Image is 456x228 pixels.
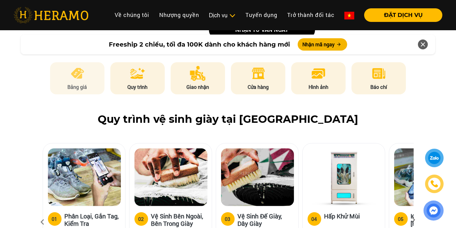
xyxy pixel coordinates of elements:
button: Nhận mã ngay [298,38,347,51]
img: process.png [130,66,145,81]
div: 01 [52,215,58,223]
h3: Vệ Sinh Bên Ngoài, Bên Trong Giày [151,212,207,227]
div: 02 [139,215,144,223]
a: ĐẶT DỊCH VỤ [359,12,442,18]
h3: Phân Loại, Gắn Tag, Kiểm Tra [65,212,120,227]
img: vn-flag.png [344,12,354,19]
div: 04 [312,215,317,223]
p: Quy trình [110,83,165,91]
button: ĐẶT DỊCH VỤ [364,8,442,22]
img: heramo-logo.png [14,7,88,23]
p: Hình ảnh [291,83,346,91]
img: Heramo quy trinh ve sinh hap khu mui giay bang may hap uv [308,148,381,206]
img: store.png [251,66,266,81]
p: Cửa hàng [231,83,285,91]
span: Freeship 2 chiều, tối đa 100K dành cho khách hàng mới [109,40,290,49]
h3: Vệ Sinh Đế Giày, Dây Giày [238,212,293,227]
a: Trở thành đối tác [282,8,339,22]
div: 05 [398,215,404,223]
a: Về chúng tôi [110,8,154,22]
a: Tuyển dụng [241,8,282,22]
a: Nhượng quyền [154,8,204,22]
button: nhận tư vấn ngay [209,22,315,39]
img: phone-icon [430,180,439,188]
img: image.png [311,66,326,81]
p: Giao nhận [171,83,225,91]
p: Báo chí [352,83,406,91]
img: Heramo quy trinh ve sinh giay phan loai gan tag kiem tra [48,148,121,206]
img: news.png [371,66,386,81]
p: Bảng giá [50,83,104,91]
a: phone-icon [425,175,444,193]
div: 03 [225,215,231,223]
img: Heramo quy trinh ve sinh de giay day giay [221,148,294,206]
img: Heramo quy trinh ve sinh giay ben ngoai ben trong [134,148,207,206]
img: subToggleIcon [229,13,236,19]
h2: Quy trình vệ sinh giày tại [GEOGRAPHIC_DATA] [14,113,442,126]
div: Dịch vụ [209,11,236,19]
img: pricing.png [70,66,85,81]
h3: Hấp Khử Mùi [324,212,360,225]
img: delivery.png [190,66,206,81]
